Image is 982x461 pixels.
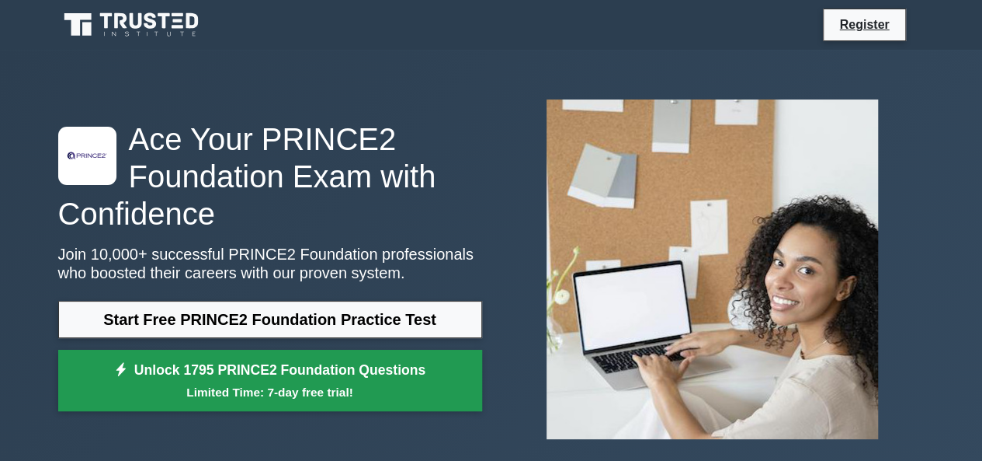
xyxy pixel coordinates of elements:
p: Join 10,000+ successful PRINCE2 Foundation professionals who boosted their careers with our prove... [58,245,482,282]
a: Register [830,15,898,34]
small: Limited Time: 7-day free trial! [78,383,463,401]
a: Unlock 1795 PRINCE2 Foundation QuestionsLimited Time: 7-day free trial! [58,350,482,412]
h1: Ace Your PRINCE2 Foundation Exam with Confidence [58,120,482,232]
a: Start Free PRINCE2 Foundation Practice Test [58,301,482,338]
